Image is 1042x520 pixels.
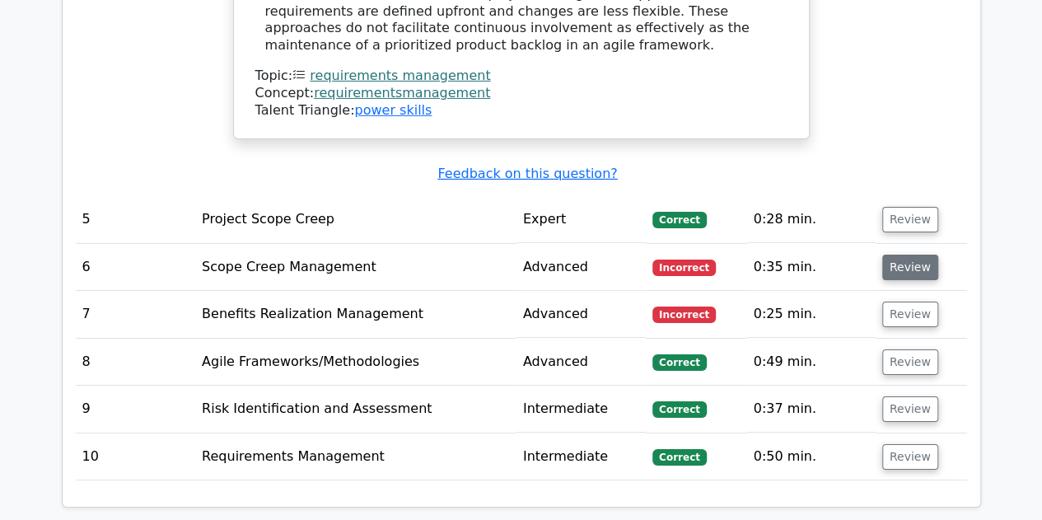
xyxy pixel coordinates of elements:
td: 6 [76,244,196,291]
td: 0:37 min. [747,386,876,433]
a: power skills [354,102,432,118]
td: Advanced [516,339,646,386]
span: Correct [652,449,706,466]
span: Correct [652,212,706,228]
td: 0:50 min. [747,433,876,480]
td: Scope Creep Management [195,244,516,291]
span: Correct [652,401,706,418]
button: Review [882,396,938,422]
td: 0:25 min. [747,291,876,338]
td: Intermediate [516,433,646,480]
button: Review [882,444,938,470]
td: Risk Identification and Assessment [195,386,516,433]
td: Advanced [516,291,646,338]
button: Review [882,207,938,232]
div: Topic: [255,68,787,85]
td: 0:28 min. [747,196,876,243]
span: Incorrect [652,307,716,323]
td: Intermediate [516,386,646,433]
button: Review [882,255,938,280]
a: requirementsmanagement [314,85,490,101]
div: Concept: [255,85,787,102]
a: Feedback on this question? [437,166,617,181]
a: requirements management [310,68,490,83]
td: Requirements Management [195,433,516,480]
td: Project Scope Creep [195,196,516,243]
td: 8 [76,339,196,386]
td: Advanced [516,244,646,291]
div: Talent Triangle: [255,68,787,119]
td: Benefits Realization Management [195,291,516,338]
td: 7 [76,291,196,338]
span: Incorrect [652,260,716,276]
td: Agile Frameworks/Methodologies [195,339,516,386]
td: 10 [76,433,196,480]
td: 9 [76,386,196,433]
td: 0:35 min. [747,244,876,291]
td: Expert [516,196,646,243]
button: Review [882,302,938,327]
button: Review [882,349,938,375]
td: 5 [76,196,196,243]
span: Correct [652,354,706,371]
td: 0:49 min. [747,339,876,386]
